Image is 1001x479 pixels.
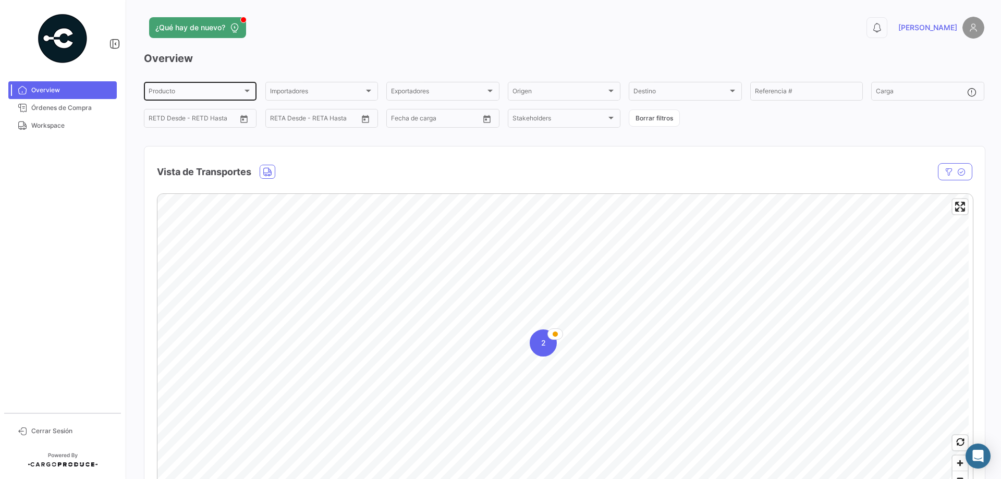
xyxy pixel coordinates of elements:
[358,111,373,127] button: Open calendar
[962,17,984,39] img: placeholder-user.png
[31,121,113,130] span: Workspace
[391,116,410,124] input: Desde
[31,426,113,436] span: Cerrar Sesión
[175,116,216,124] input: Hasta
[36,13,89,65] img: powered-by.png
[260,165,275,178] button: Land
[149,17,246,38] button: ¿Qué hay de nuevo?
[8,117,117,134] a: Workspace
[144,51,984,66] h3: Overview
[953,456,968,471] button: Zoom in
[8,99,117,117] a: Órdenes de Compra
[629,109,680,127] button: Borrar filtros
[31,103,113,113] span: Órdenes de Compra
[8,81,117,99] a: Overview
[541,338,546,348] span: 2
[31,85,113,95] span: Overview
[270,89,364,96] span: Importadores
[633,89,727,96] span: Destino
[236,111,252,127] button: Open calendar
[530,329,557,357] div: Map marker
[391,89,485,96] span: Exportadores
[966,444,991,469] div: Abrir Intercom Messenger
[149,89,242,96] span: Producto
[953,199,968,214] button: Enter fullscreen
[157,165,251,179] h4: Vista de Transportes
[149,116,167,124] input: Desde
[512,89,606,96] span: Origen
[479,111,495,127] button: Open calendar
[296,116,338,124] input: Hasta
[417,116,459,124] input: Hasta
[512,116,606,124] span: Stakeholders
[898,22,957,33] span: [PERSON_NAME]
[270,116,289,124] input: Desde
[155,22,225,33] span: ¿Qué hay de nuevo?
